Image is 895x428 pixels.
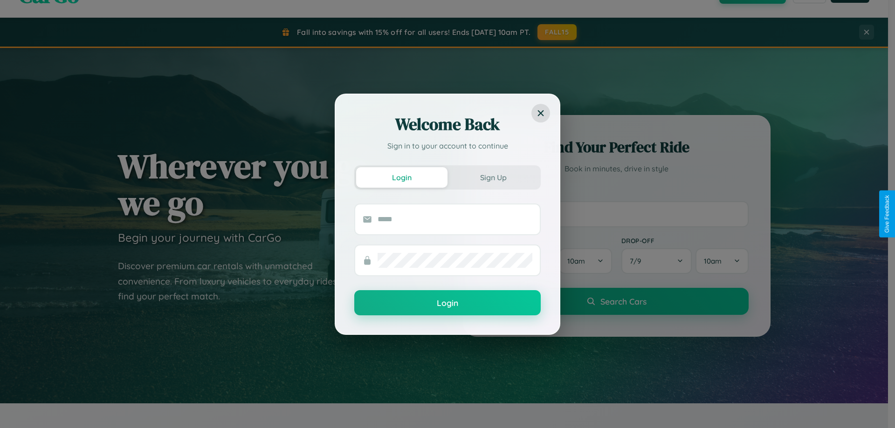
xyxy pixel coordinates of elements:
[354,113,541,136] h2: Welcome Back
[884,195,890,233] div: Give Feedback
[447,167,539,188] button: Sign Up
[354,290,541,315] button: Login
[354,140,541,151] p: Sign in to your account to continue
[356,167,447,188] button: Login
